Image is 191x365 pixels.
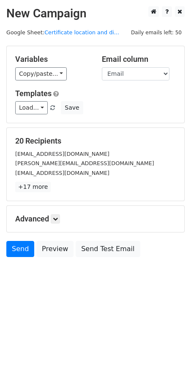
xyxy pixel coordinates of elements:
a: Copy/paste... [15,67,67,80]
h5: Advanced [15,214,176,224]
a: Load... [15,101,48,114]
a: +17 more [15,182,51,192]
a: Send [6,241,34,257]
small: [PERSON_NAME][EMAIL_ADDRESS][DOMAIN_NAME] [15,160,154,166]
a: Daily emails left: 50 [128,29,185,36]
a: Preview [36,241,74,257]
h2: New Campaign [6,6,185,21]
a: Templates [15,89,52,98]
iframe: Chat Widget [149,324,191,365]
h5: 20 Recipients [15,136,176,146]
small: [EMAIL_ADDRESS][DOMAIN_NAME] [15,151,109,157]
small: Google Sheet: [6,29,119,36]
span: Daily emails left: 50 [128,28,185,37]
h5: Email column [102,55,176,64]
a: Certificate location and di... [44,29,119,36]
button: Save [61,101,83,114]
small: [EMAIL_ADDRESS][DOMAIN_NAME] [15,170,109,176]
h5: Variables [15,55,89,64]
a: Send Test Email [76,241,140,257]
